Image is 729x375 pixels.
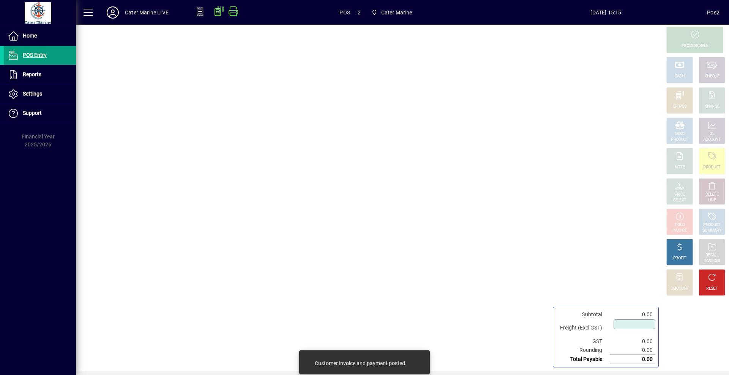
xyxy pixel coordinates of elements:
td: Freight (Excl GST) [556,319,610,337]
span: Settings [23,91,42,97]
span: Support [23,110,42,116]
td: 0.00 [610,310,655,319]
div: Customer invoice and payment posted. [315,359,407,367]
div: MISC [675,131,684,137]
span: POS [339,6,350,19]
div: RESET [706,286,718,292]
div: INVOICES [704,258,720,264]
td: Rounding [556,346,610,355]
div: PRODUCT [703,222,720,228]
span: Reports [23,71,41,77]
div: PRODUCT [671,137,688,143]
a: Reports [4,65,76,84]
a: Settings [4,85,76,104]
div: PRICE [675,192,685,198]
div: HOLD [675,222,685,228]
span: 2 [358,6,361,19]
div: INVOICE [672,228,686,234]
div: DISCOUNT [671,286,689,292]
a: Home [4,27,76,46]
div: RECALL [705,253,719,258]
div: SELECT [673,198,686,203]
span: [DATE] 15:15 [505,6,707,19]
span: Cater Marine [368,6,415,19]
button: Profile [101,6,125,19]
span: POS Entry [23,52,47,58]
td: 0.00 [610,355,655,364]
div: DELETE [705,192,718,198]
div: CHEQUE [705,74,719,79]
td: GST [556,337,610,346]
div: NOTE [675,165,685,170]
div: EFTPOS [673,104,687,110]
div: PROFIT [673,256,686,261]
a: Support [4,104,76,123]
span: Cater Marine [381,6,412,19]
div: CASH [675,74,685,79]
div: GL [710,131,715,137]
td: 0.00 [610,346,655,355]
span: Home [23,33,37,39]
td: 0.00 [610,337,655,346]
div: SUMMARY [702,228,721,234]
td: Total Payable [556,355,610,364]
td: Subtotal [556,310,610,319]
div: LINE [708,198,716,203]
div: Pos2 [707,6,720,19]
div: PRODUCT [703,165,720,170]
div: ACCOUNT [703,137,721,143]
div: Cater Marine LIVE [125,6,169,19]
div: PROCESS SALE [682,43,708,49]
div: CHARGE [705,104,720,110]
